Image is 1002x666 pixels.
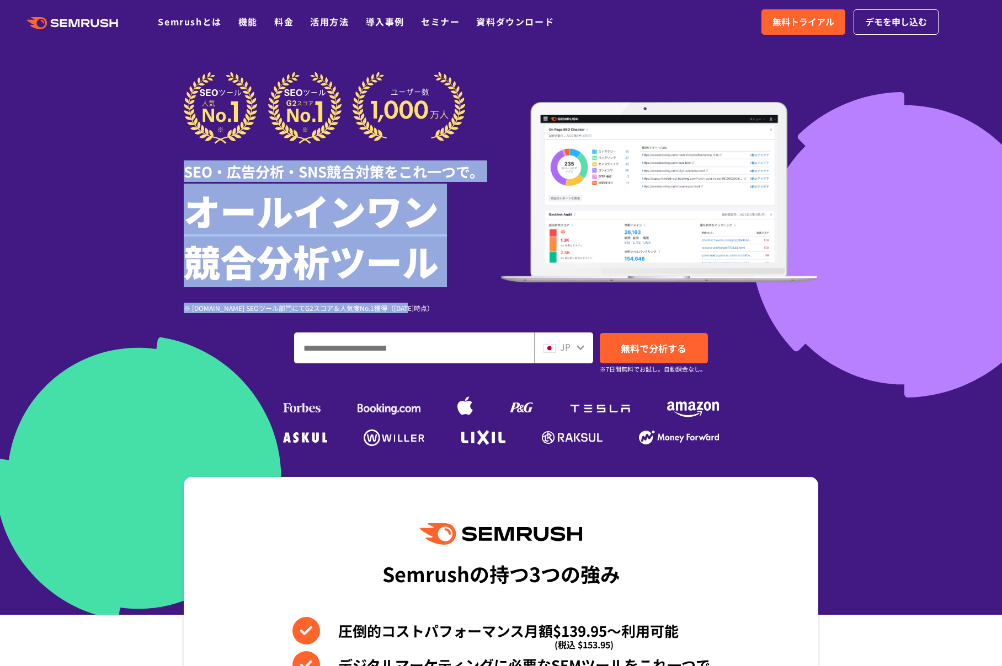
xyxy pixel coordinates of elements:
[854,9,939,35] a: デモを申し込む
[238,15,258,28] a: 機能
[274,15,294,28] a: 料金
[560,340,571,353] span: JP
[761,9,845,35] a: 無料トライアル
[621,341,686,355] span: 無料で分析する
[476,15,554,28] a: 資料ダウンロード
[295,333,534,363] input: ドメイン、キーワードまたはURLを入力してください
[420,523,582,545] img: Semrush
[382,553,620,594] div: Semrushの持つ3つの強み
[865,15,927,29] span: デモを申し込む
[600,364,706,374] small: ※7日間無料でお試し。自動課金なし。
[310,15,349,28] a: 活用方法
[158,15,221,28] a: Semrushとは
[184,303,501,313] div: ※ [DOMAIN_NAME] SEOツール部門にてG2スコア＆人気度No.1獲得（[DATE]時点）
[421,15,460,28] a: セミナー
[772,15,834,29] span: 無料トライアル
[600,333,708,363] a: 無料で分析する
[555,631,614,658] span: (税込 $153.95)
[366,15,404,28] a: 導入事例
[184,144,501,182] div: SEO・広告分析・SNS競合対策をこれ一つで。
[292,617,710,644] li: 圧倒的コストパフォーマンス月額$139.95〜利用可能
[184,185,501,286] h1: オールインワン 競合分析ツール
